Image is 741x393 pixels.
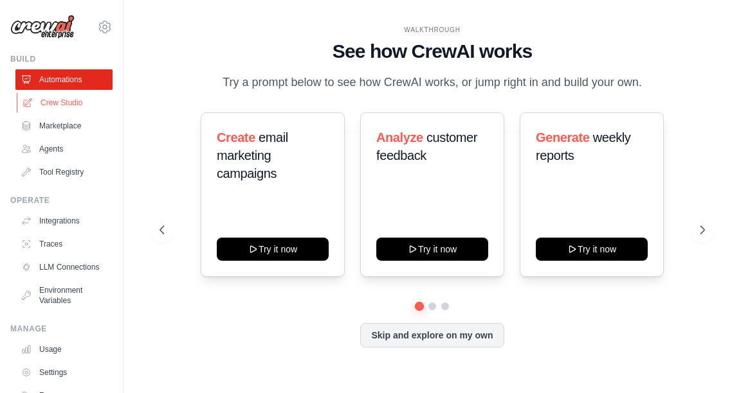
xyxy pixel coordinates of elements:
[217,130,288,180] span: email marketing campaigns
[217,238,329,261] button: Try it now
[15,257,113,277] a: LLM Connections
[376,130,477,162] span: customer feedback
[15,280,113,311] a: Environment Variables
[10,324,113,334] div: Manage
[360,323,504,347] button: Skip and explore on my own
[217,130,255,144] span: Create
[536,130,590,144] span: Generate
[10,195,113,205] div: Operate
[10,15,75,39] img: Logo
[15,116,113,136] a: Marketplace
[160,25,705,35] div: WALKTHROUGH
[15,362,113,383] a: Settings
[376,238,488,261] button: Try it now
[15,162,113,182] a: Tool Registry
[17,92,114,113] a: Crew Studio
[216,73,648,92] p: Try a prompt below to see how CrewAI works, or jump right in and build your own.
[15,234,113,254] a: Traces
[536,238,648,261] button: Try it now
[15,211,113,231] a: Integrations
[15,339,113,360] a: Usage
[15,69,113,90] a: Automations
[15,139,113,159] a: Agents
[160,40,705,63] h1: See how CrewAI works
[10,54,113,64] div: Build
[376,130,423,144] span: Analyze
